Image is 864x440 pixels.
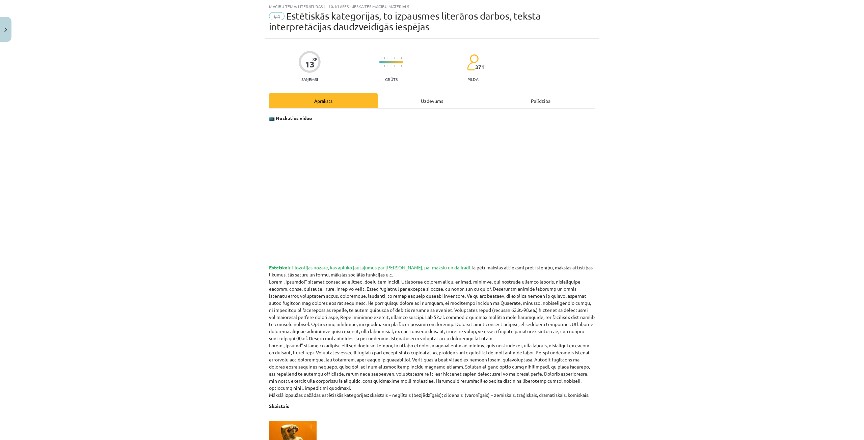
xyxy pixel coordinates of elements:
[387,65,388,67] img: icon-short-line-57e1e144782c952c97e751825c79c345078a6d821885a25fce030b3d8c18986b.svg
[394,57,395,59] img: icon-short-line-57e1e144782c952c97e751825c79c345078a6d821885a25fce030b3d8c18986b.svg
[299,77,321,82] p: Saņemsi
[385,77,398,82] p: Grūts
[467,54,479,71] img: students-c634bb4e5e11cddfef0936a35e636f08e4e9abd3cc4e673bd6f9a4125e45ecb1.svg
[467,77,478,82] p: pilda
[305,60,315,69] div: 13
[398,65,398,67] img: icon-short-line-57e1e144782c952c97e751825c79c345078a6d821885a25fce030b3d8c18986b.svg
[378,93,486,108] div: Uzdevums
[269,264,471,270] span: ir filozofijas nozare, kas aplūko jautājumus par [PERSON_NAME], par mākslu un daiļradi.
[394,65,395,67] img: icon-short-line-57e1e144782c952c97e751825c79c345078a6d821885a25fce030b3d8c18986b.svg
[269,115,312,121] strong: 📺 Noskaties video
[398,57,398,59] img: icon-short-line-57e1e144782c952c97e751825c79c345078a6d821885a25fce030b3d8c18986b.svg
[384,57,385,59] img: icon-short-line-57e1e144782c952c97e751825c79c345078a6d821885a25fce030b3d8c18986b.svg
[475,64,484,70] span: 371
[269,264,288,270] strong: Estētika
[269,4,595,9] div: Mācību tēma: Literatūras i - 10. klases 1.ieskaites mācību materiāls
[486,93,595,108] div: Palīdzība
[269,403,289,409] b: Skaistais
[387,57,388,59] img: icon-short-line-57e1e144782c952c97e751825c79c345078a6d821885a25fce030b3d8c18986b.svg
[4,28,7,32] img: icon-close-lesson-0947bae3869378f0d4975bcd49f059093ad1ed9edebbc8119c70593378902aed.svg
[269,93,378,108] div: Apraksts
[384,65,385,67] img: icon-short-line-57e1e144782c952c97e751825c79c345078a6d821885a25fce030b3d8c18986b.svg
[269,264,595,399] p: Tā pētī mākslas attieksmi pret īstenību, mākslas attīstības likumus, tās saturu un formu, mākslas...
[313,57,317,61] span: XP
[269,12,285,20] span: #4
[269,10,541,32] span: Estētiskās kategorijas, to izpausmes literāros darbos, teksta interpretācijas daudzveidīgās iespējas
